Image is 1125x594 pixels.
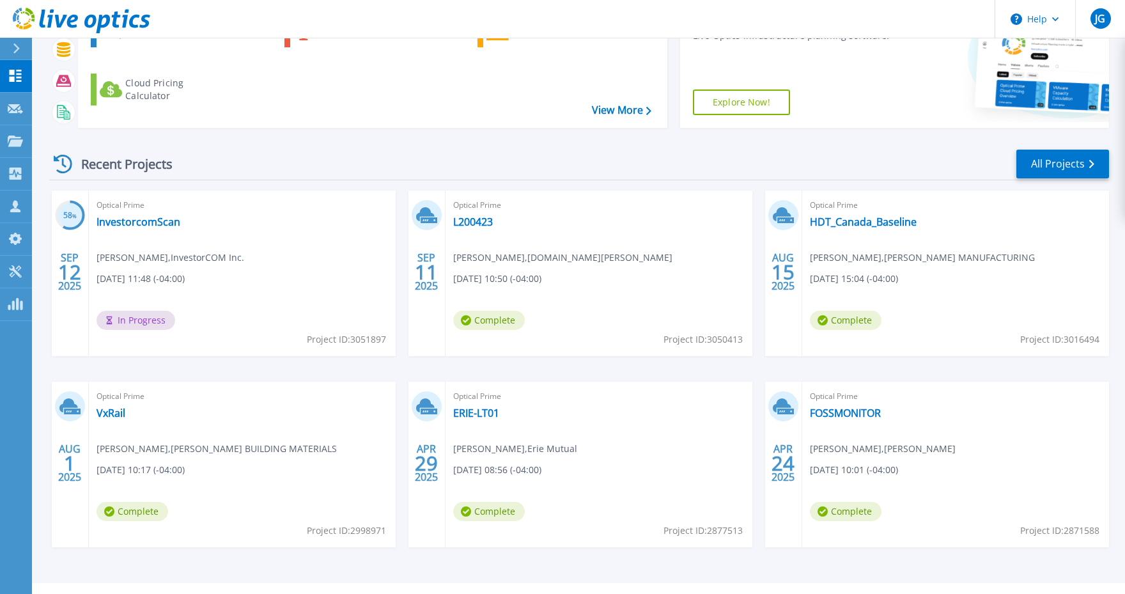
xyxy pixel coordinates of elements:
span: 12 [58,267,81,277]
h3: 58 [55,208,85,223]
div: SEP 2025 [414,249,438,295]
span: Project ID: 2871588 [1020,524,1099,538]
a: All Projects [1016,150,1109,178]
span: Project ID: 3050413 [663,332,743,347]
span: Project ID: 2877513 [663,524,743,538]
div: AUG 2025 [58,440,82,487]
span: 1 [64,458,75,469]
span: In Progress [97,311,175,330]
span: [DATE] 15:04 (-04:00) [810,272,898,286]
span: Complete [453,311,525,330]
span: Optical Prime [453,389,745,403]
span: 15 [772,267,795,277]
span: Optical Prime [453,198,745,212]
div: SEP 2025 [58,249,82,295]
span: [PERSON_NAME] , [PERSON_NAME] BUILDING MATERIALS [97,442,337,456]
span: Project ID: 3016494 [1020,332,1099,347]
a: L200423 [453,215,493,228]
span: JG [1095,13,1105,24]
span: [PERSON_NAME] , [DOMAIN_NAME][PERSON_NAME] [453,251,672,265]
span: Optical Prime [97,198,388,212]
div: AUG 2025 [771,249,795,295]
span: [DATE] 10:01 (-04:00) [810,463,898,477]
a: Cloud Pricing Calculator [91,74,233,106]
span: [DATE] 08:56 (-04:00) [453,463,541,477]
span: [DATE] 10:17 (-04:00) [97,463,185,477]
span: Project ID: 2998971 [307,524,386,538]
span: 11 [415,267,438,277]
a: Explore Now! [693,90,790,115]
div: Cloud Pricing Calculator [125,77,228,102]
span: [PERSON_NAME] , Erie Mutual [453,442,577,456]
span: Optical Prime [810,389,1101,403]
div: APR 2025 [771,440,795,487]
span: Complete [97,502,168,521]
span: Project ID: 3051897 [307,332,386,347]
span: Complete [453,502,525,521]
span: 29 [415,458,438,469]
a: View More [592,104,651,116]
span: Optical Prime [810,198,1101,212]
span: [DATE] 10:50 (-04:00) [453,272,541,286]
div: Recent Projects [49,148,190,180]
span: [PERSON_NAME] , [PERSON_NAME] [810,442,956,456]
a: InvestorcomScan [97,215,180,228]
span: [DATE] 11:48 (-04:00) [97,272,185,286]
span: [PERSON_NAME] , InvestorCOM Inc. [97,251,244,265]
a: HDT_Canada_Baseline [810,215,917,228]
a: VxRail [97,407,125,419]
span: % [72,212,77,219]
span: 24 [772,458,795,469]
div: APR 2025 [414,440,438,487]
span: [PERSON_NAME] , [PERSON_NAME] MANUFACTURING [810,251,1035,265]
span: Optical Prime [97,389,388,403]
span: Complete [810,502,881,521]
span: Complete [810,311,881,330]
a: FOSSMONITOR [810,407,881,419]
a: ERIE-LT01 [453,407,499,419]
